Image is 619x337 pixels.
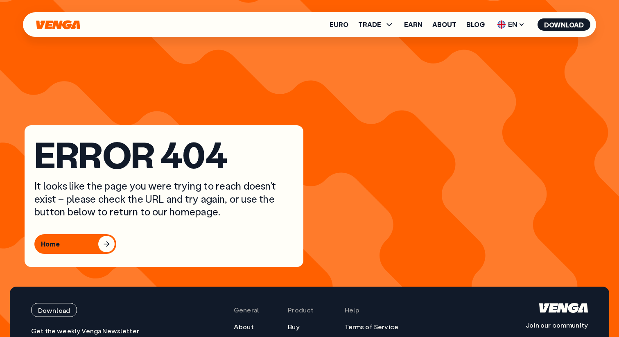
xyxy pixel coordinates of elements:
[513,321,588,330] p: Join our community
[345,323,399,331] a: Terms of Service
[495,18,528,31] span: EN
[34,234,116,254] button: Home
[288,323,299,331] a: Buy
[432,21,456,28] a: About
[358,21,381,28] span: TRADE
[234,306,259,314] span: General
[497,20,506,29] img: flag-uk
[358,20,394,29] span: TRADE
[41,240,60,248] div: Home
[288,306,314,314] span: Product
[31,303,77,317] button: Download
[34,234,294,254] a: Home
[34,179,294,218] p: It looks like the page you were trying to reach doesn’t exist – please check the URL and try agai...
[466,21,485,28] a: Blog
[234,323,254,331] a: About
[345,306,360,314] span: Help
[31,303,144,317] a: Download
[404,21,422,28] a: Earn
[34,138,294,170] h1: Error 404
[539,303,588,313] svg: Home
[31,327,144,335] p: Get the weekly Venga Newsletter
[538,18,590,31] button: Download
[330,21,348,28] a: Euro
[35,20,81,29] svg: Home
